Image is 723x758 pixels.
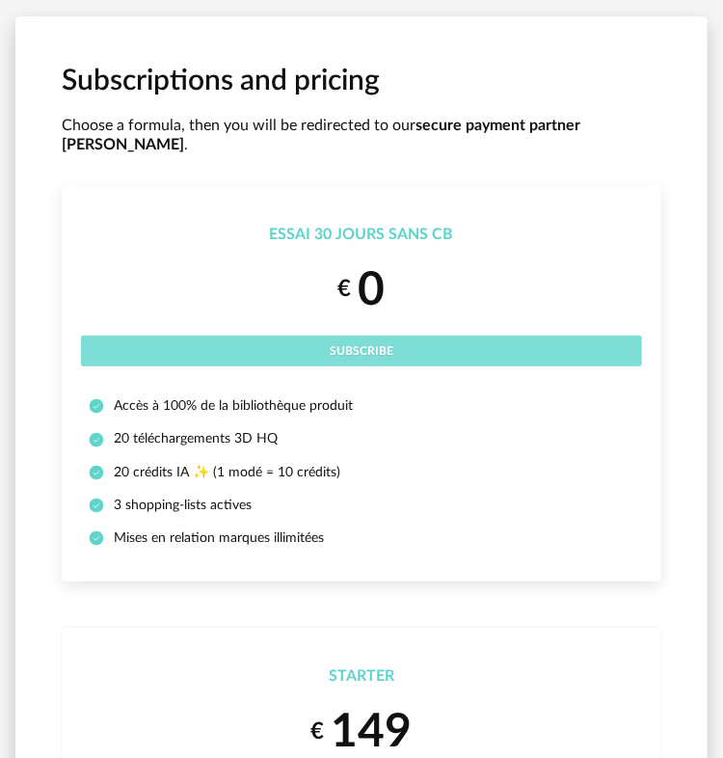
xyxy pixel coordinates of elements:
[330,345,393,357] span: Subscribe
[81,336,642,366] button: Subscribe
[81,225,642,245] div: Essai 30 jours sans CB
[359,267,386,313] span: 0
[62,63,661,100] h1: Subscriptions and pricing
[89,397,634,415] li: Accès à 100% de la bibliothèque produit
[332,709,413,755] span: 149
[89,529,634,547] li: Mises en relation marques illimitées
[337,275,351,305] small: €
[89,497,634,514] li: 3 shopping-lists actives
[89,430,634,447] li: 20 téléchargements 3D HQ
[310,717,324,747] small: €
[89,464,634,481] li: 20 crédits IA ✨ (1 modé = 10 crédits)
[81,666,642,687] div: Starter
[62,116,661,156] p: Choose a formula, then you will be redirected to our .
